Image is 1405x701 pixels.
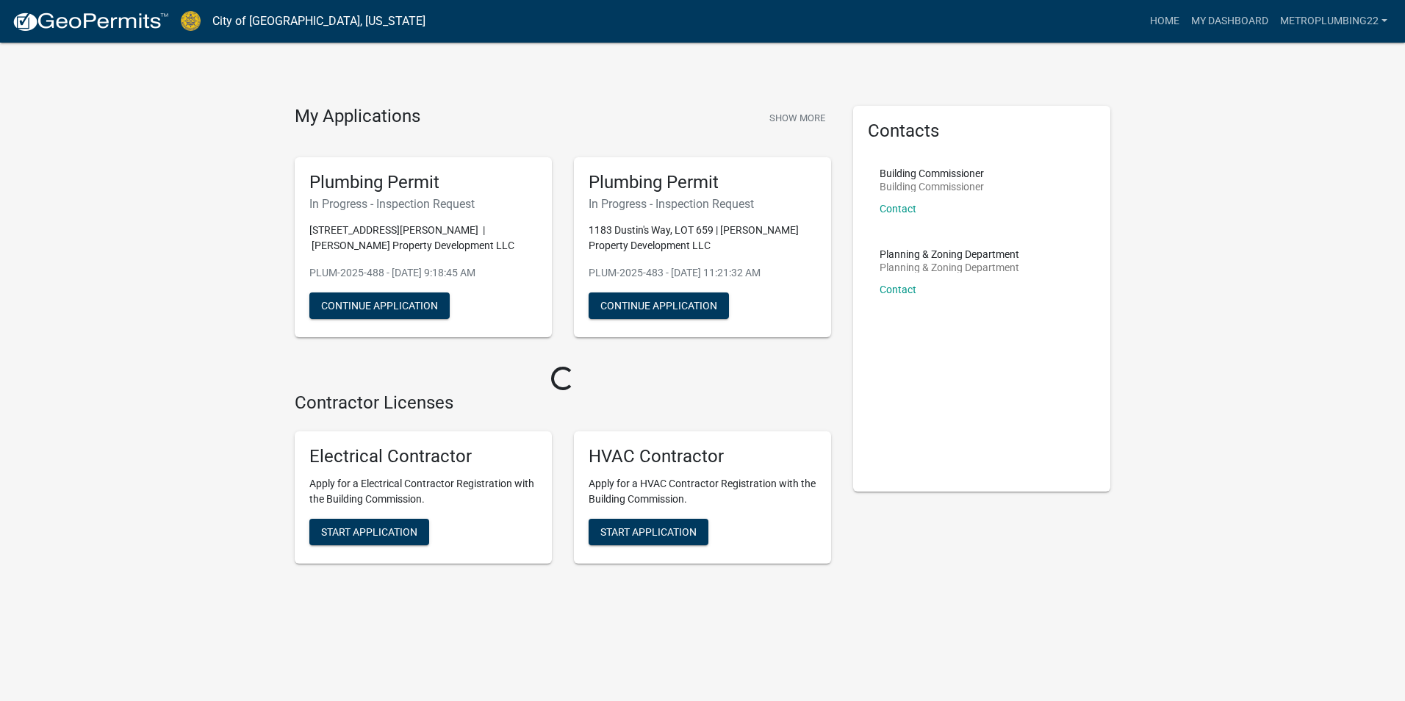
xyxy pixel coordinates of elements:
h5: Plumbing Permit [589,172,816,193]
p: PLUM-2025-483 - [DATE] 11:21:32 AM [589,265,816,281]
h6: In Progress - Inspection Request [309,197,537,211]
p: 1183 Dustin's Way, LOT 659 | [PERSON_NAME] Property Development LLC [589,223,816,254]
h4: Contractor Licenses [295,392,831,414]
h5: Plumbing Permit [309,172,537,193]
h5: Electrical Contractor [309,446,537,467]
p: Planning & Zoning Department [880,262,1019,273]
span: Start Application [321,526,417,538]
a: Home [1144,7,1185,35]
h5: Contacts [868,121,1096,142]
button: Continue Application [589,292,729,319]
span: Start Application [600,526,697,538]
h6: In Progress - Inspection Request [589,197,816,211]
p: [STREET_ADDRESS][PERSON_NAME] | [PERSON_NAME] Property Development LLC [309,223,537,254]
a: Contact [880,203,916,215]
h4: My Applications [295,106,420,128]
p: Building Commissioner [880,181,984,192]
button: Start Application [309,519,429,545]
a: metroplumbing22 [1274,7,1393,35]
a: City of [GEOGRAPHIC_DATA], [US_STATE] [212,9,425,34]
p: Planning & Zoning Department [880,249,1019,259]
p: Building Commissioner [880,168,984,179]
a: My Dashboard [1185,7,1274,35]
p: Apply for a Electrical Contractor Registration with the Building Commission. [309,476,537,507]
p: Apply for a HVAC Contractor Registration with the Building Commission. [589,476,816,507]
button: Show More [763,106,831,130]
p: PLUM-2025-488 - [DATE] 9:18:45 AM [309,265,537,281]
h5: HVAC Contractor [589,446,816,467]
button: Continue Application [309,292,450,319]
img: City of Jeffersonville, Indiana [181,11,201,31]
button: Start Application [589,519,708,545]
a: Contact [880,284,916,295]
